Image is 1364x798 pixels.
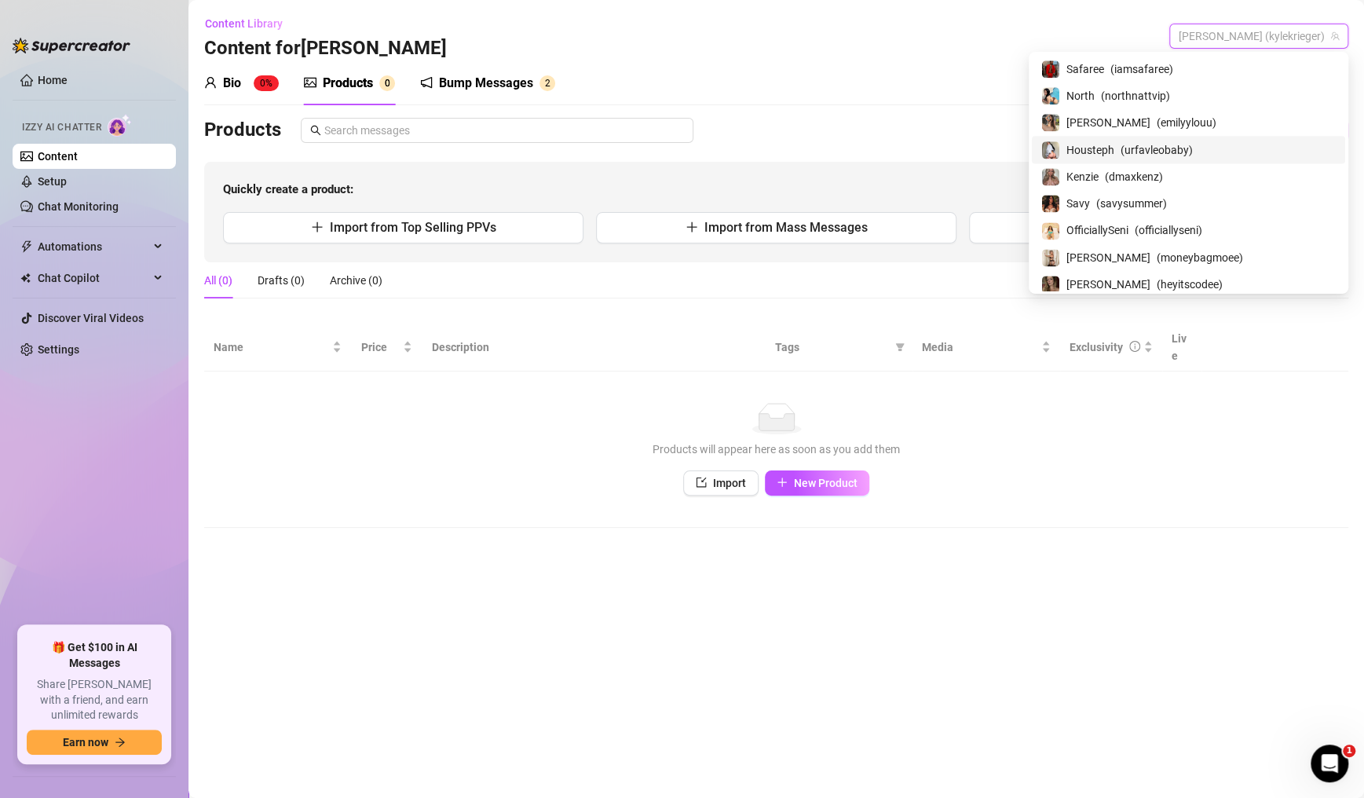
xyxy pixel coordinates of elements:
span: ( urfavleobaby ) [1121,141,1193,159]
img: North (@northnattvip) [1042,87,1059,104]
span: Name [214,339,329,356]
th: Media [912,324,1059,372]
span: OfficiallySeni [1066,221,1128,239]
img: Savy (@savysummer) [1042,195,1059,212]
span: [PERSON_NAME] [1066,249,1150,266]
span: user [204,76,217,89]
span: Safaree [1066,60,1104,78]
button: Content Library [204,11,295,36]
sup: 0 [379,75,395,91]
button: Import from Message Library [969,212,1329,243]
span: picture [304,76,316,89]
img: Kenzie (@dmaxkenz) [1042,168,1059,185]
span: info-circle [1129,341,1140,352]
span: 1 [1343,745,1355,757]
span: Earn now [63,736,108,749]
div: Exclusivity [1070,339,1123,356]
span: Import [713,477,746,489]
span: team [1330,31,1340,41]
sup: 2 [539,75,555,91]
span: 🎁 Get $100 in AI Messages [27,640,162,671]
th: Description [422,324,765,372]
h3: Content for [PERSON_NAME] [204,36,447,61]
span: plus [777,477,788,488]
a: Settings [38,343,79,356]
div: Products [323,74,373,93]
iframe: Intercom live chat [1311,745,1348,782]
th: Price [351,324,422,372]
span: Chat Copilot [38,265,149,291]
img: logo-BBDzfeDw.svg [13,38,130,53]
span: notification [420,76,433,89]
a: Chat Monitoring [38,200,119,213]
span: Tags [775,339,889,356]
div: All (0) [204,272,232,289]
span: Kyle (kylekrieger) [1179,24,1339,48]
span: import [696,477,707,488]
div: Products will appear here as soon as you add them [220,441,1333,458]
span: ( officiallyseni ) [1135,221,1202,239]
button: Earn nowarrow-right [27,730,162,755]
span: ( emilyylouu ) [1157,114,1216,131]
img: Chat Copilot [20,273,31,284]
button: Import from Mass Messages [596,212,956,243]
img: Housteph (@urfavleobaby) [1042,141,1059,159]
div: Bump Messages [439,74,533,93]
span: plus [686,221,698,233]
img: Monique (@moneybagmoee) [1042,249,1059,266]
span: Izzy AI Chatter [22,120,101,135]
sup: 0% [254,75,279,91]
span: filter [895,342,905,352]
span: ( dmaxkenz ) [1105,168,1163,185]
button: New Product [765,470,869,496]
span: thunderbolt [20,240,33,253]
span: New Product [794,477,858,489]
span: North [1066,87,1095,104]
a: Setup [38,175,67,188]
div: Bio [223,74,241,93]
img: AI Chatter [108,114,132,137]
span: Kenzie [1066,168,1099,185]
span: Media [922,339,1037,356]
span: Share [PERSON_NAME] with a friend, and earn unlimited rewards [27,677,162,723]
img: OfficiallySeni (@officiallyseni) [1042,222,1059,240]
input: Search messages [324,122,684,139]
h3: Products [204,118,281,143]
span: ( moneybagmoee ) [1157,249,1243,266]
span: Import from Mass Messages [704,220,868,235]
th: Tags [766,324,912,372]
span: filter [892,335,908,359]
span: ( heyitscodee ) [1157,276,1223,293]
span: Price [360,339,400,356]
span: Savy [1066,195,1090,212]
img: Safaree (@iamsafaree) [1042,60,1059,78]
th: Live [1162,324,1201,372]
span: search [310,125,321,136]
span: [PERSON_NAME] [1066,276,1150,293]
a: Content [38,150,78,163]
span: Housteph [1066,141,1114,159]
img: emilylou (@emilyylouu) [1042,114,1059,131]
span: ( northnattvip ) [1101,87,1170,104]
span: [PERSON_NAME] [1066,114,1150,131]
button: Import from Top Selling PPVs [223,212,583,243]
a: Discover Viral Videos [38,312,144,324]
div: Archive (0) [330,272,382,289]
span: 2 [545,78,550,89]
span: Content Library [205,17,283,30]
button: Import [683,470,759,496]
a: Home [38,74,68,86]
span: arrow-right [115,737,126,748]
span: plus [311,221,324,233]
span: Automations [38,234,149,259]
strong: Quickly create a product: [223,182,353,196]
span: Import from Top Selling PPVs [330,220,496,235]
span: ( savysummer ) [1096,195,1167,212]
img: Cody (@heyitscodee) [1042,276,1059,293]
th: Name [204,324,351,372]
div: Drafts (0) [258,272,305,289]
span: ( iamsafaree ) [1110,60,1173,78]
